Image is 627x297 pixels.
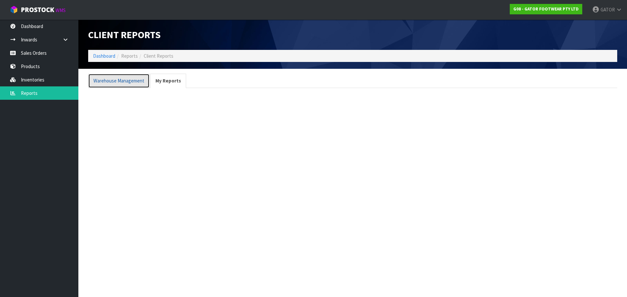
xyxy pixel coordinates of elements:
[601,7,615,13] span: GATOR
[144,53,173,59] span: Client Reports
[93,53,115,59] a: Dashboard
[88,28,161,41] span: Client Reports
[150,74,186,88] a: My Reports
[10,6,18,14] img: cube-alt.png
[88,74,150,88] a: Warehouse Management
[21,6,54,14] span: ProStock
[513,6,579,12] strong: G08 - GATOR FOOTWEAR PTY LTD
[121,53,138,59] span: Reports
[56,7,66,13] small: WMS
